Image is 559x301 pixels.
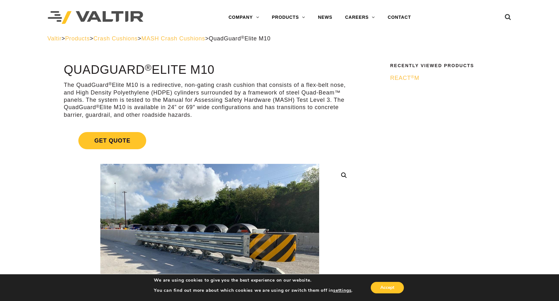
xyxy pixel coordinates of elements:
[222,11,265,24] a: COMPANY
[96,104,100,109] sup: ®
[47,35,61,42] a: Valtir
[65,35,90,42] a: Products
[154,277,353,283] p: We are using cookies to give you the best experience on our website.
[390,63,508,68] h2: Recently Viewed Products
[48,11,143,24] img: Valtir
[390,74,508,82] a: REACT®M
[141,35,205,42] a: MASH Crash Cushions
[93,35,138,42] a: Crash Cushions
[64,124,355,157] a: Get Quote
[241,35,245,40] sup: ®
[109,81,112,86] sup: ®
[339,11,381,24] a: CAREERS
[390,75,419,81] span: REACT M
[154,288,353,293] p: You can find out more about which cookies we are using or switch them off in .
[209,35,270,42] span: QuadGuard Elite M10
[312,11,339,24] a: NEWS
[411,74,414,79] sup: ®
[64,81,355,119] p: The QuadGuard Elite M10 is a redirective, non-gating crash cushion that consists of a flex-belt n...
[47,35,512,42] div: > > > >
[371,282,404,293] button: Accept
[145,62,152,73] sup: ®
[78,132,146,149] span: Get Quote
[333,288,351,293] button: settings
[64,63,355,77] h1: QuadGuard Elite M10
[265,11,312,24] a: PRODUCTS
[381,11,417,24] a: CONTACT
